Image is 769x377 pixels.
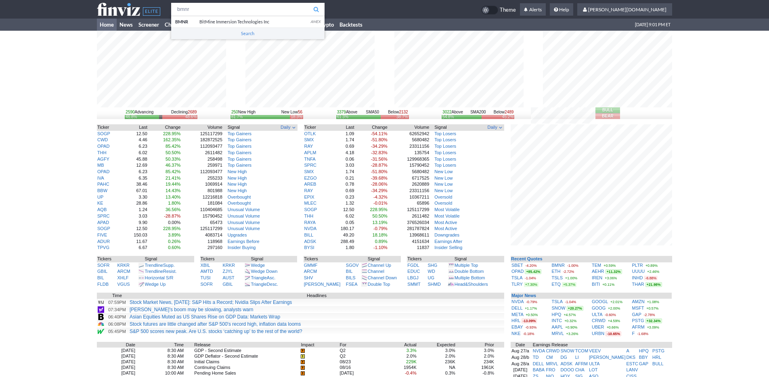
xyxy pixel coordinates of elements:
a: Asian Equities Muted as US Shares Rise on GDP Data: Markets Wrap [130,314,280,320]
a: F [632,331,635,336]
a: BABA [533,367,545,372]
span: 2689 [188,110,197,114]
a: UP [97,195,103,199]
a: UBER [592,325,604,329]
div: Advancing [126,109,153,115]
a: ADUR [97,239,110,244]
a: BMNR [552,263,565,268]
a: LBGJ [407,275,419,280]
a: AUST [223,275,235,280]
a: BIL [97,275,104,280]
span: Desc. [267,282,278,287]
a: UUUU [632,269,645,274]
a: AFRM [632,325,645,329]
a: HRL [652,355,661,360]
button: Bull [595,107,620,113]
a: Stock futures are little changed after S&P 500's record high, inflation data looms [130,321,301,327]
a: SNOW [552,306,566,310]
th: Last [122,124,148,131]
a: Top Gainers [228,163,251,168]
a: Overbought [228,201,251,205]
a: ULTA [589,361,600,366]
a: TriangleDesc. [251,282,278,287]
a: EDUC [407,269,420,274]
a: GBIL [223,282,233,287]
a: UG [428,275,435,280]
a: EBAY [511,325,523,329]
a: PLTR [632,263,643,268]
a: Oversold [434,195,452,199]
a: KRKR [223,263,235,268]
td: 1.74 [329,137,355,143]
a: GMMF [304,263,318,268]
div: 48.6% [185,115,197,119]
th: Ticker [304,124,329,131]
a: Top Gainers [228,150,251,155]
a: DKS [627,355,636,360]
span: -34.29% [371,144,388,149]
a: SPRC [304,163,317,168]
a: AGFY [97,157,109,161]
td: 135754 [388,150,430,156]
a: CRWD [592,318,606,323]
div: SMA50 [336,109,409,115]
a: Unusual Volume [228,220,260,225]
a: RAYA [304,220,316,225]
a: RAY [304,144,313,149]
a: RAY [304,188,313,193]
span: -51.80% [371,137,388,142]
a: OPAD [511,269,524,274]
a: Multiple Bottom [455,275,485,280]
a: Aug 28/b [511,355,529,360]
a: CRWD [546,348,559,353]
a: Unusual Volume [228,226,260,231]
a: Most Volatile [434,214,459,218]
span: Daily [281,124,290,131]
a: SGOV [346,263,359,268]
a: BBW [97,188,107,193]
a: Top Losers [434,150,456,155]
a: ETH [552,269,561,274]
a: MLEC [304,201,317,205]
span: 2590 [126,110,134,114]
a: MB [97,163,104,168]
div: Above [337,109,358,115]
a: ARCM [304,269,317,274]
a: ZJYL [223,269,233,274]
a: VEEV [589,348,601,353]
a: Top Gainers [228,137,251,142]
a: AFRM [575,361,588,366]
a: DELL [511,306,522,310]
a: URBN [592,331,604,336]
a: Channel Down [368,275,397,280]
a: New High [228,169,247,174]
td: BitMine Immersion Technologies Inc [199,16,304,28]
a: XBIL [201,263,210,268]
a: GOOG [592,306,606,310]
div: 54.8% [442,115,454,119]
div: 38.7% [396,115,408,119]
span: Asc. [267,275,275,280]
span: 3379 [337,110,346,114]
a: ULTA [592,312,602,317]
a: Search [171,28,325,39]
span: 56 [298,110,302,114]
a: NVDA [533,348,545,353]
div: Below [494,109,514,115]
a: LI [575,355,579,360]
a: Recent Quotes [511,256,543,261]
div: Below [388,109,408,115]
a: Earnings Before [228,239,260,244]
a: OPAD [97,144,109,149]
button: Bear [595,113,620,119]
a: S&P 500 scores new peak. Are U.S. stocks ‘catching up’ to the rest of the world? [130,329,302,334]
a: MRVL [546,361,558,366]
a: SOFR [97,263,110,268]
a: [PERSON_NAME][DOMAIN_NAME] [577,3,672,16]
a: AEHR [592,269,604,274]
span: [DATE] 9:01 PM ET [635,19,671,31]
span: Daily [488,124,497,131]
a: IVA [97,176,104,180]
span: 2132 [399,110,408,114]
a: Double Bottom [455,269,484,274]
